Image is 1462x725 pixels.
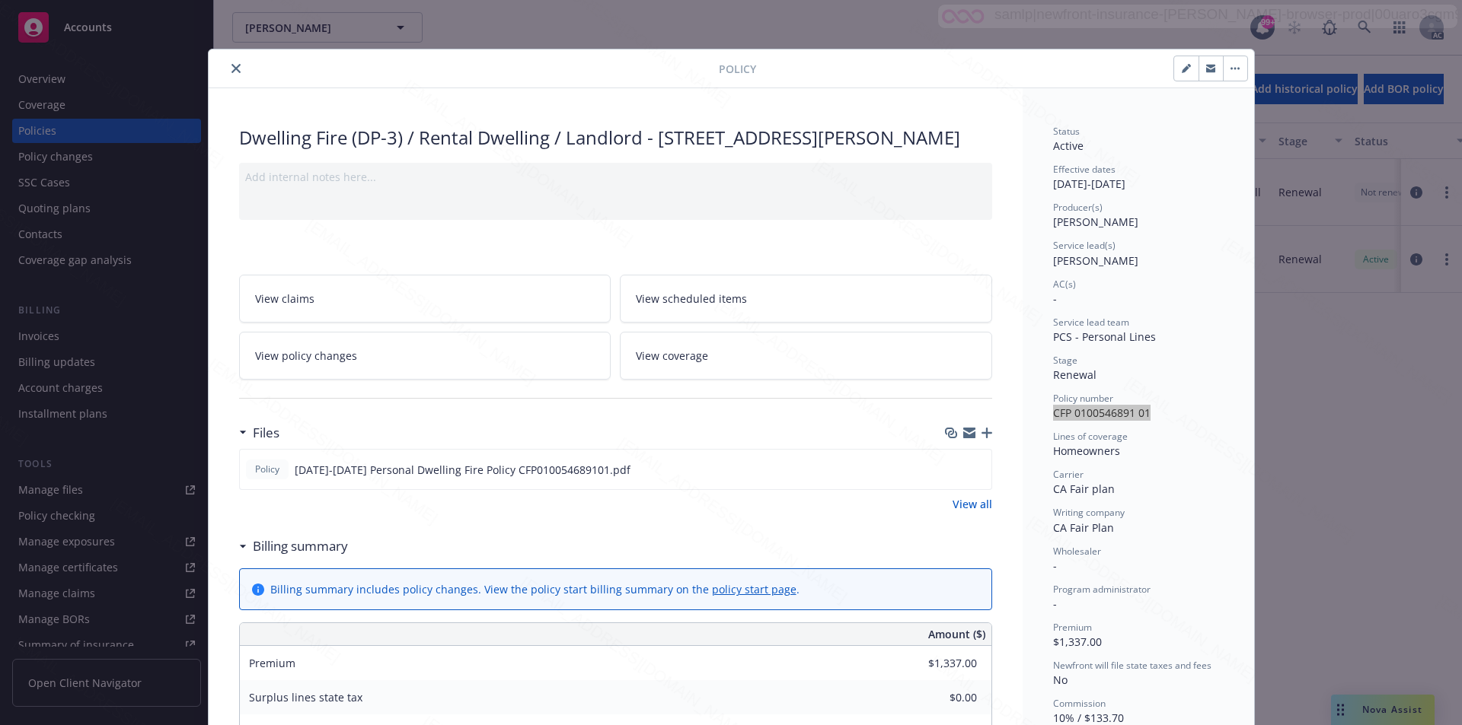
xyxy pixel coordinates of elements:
[712,582,796,596] a: policy start page
[636,348,708,364] span: View coverage
[887,652,986,675] input: 0.00
[249,656,295,670] span: Premium
[239,332,611,380] a: View policy changes
[252,463,283,476] span: Policy
[1053,711,1124,725] span: 10% / $133.70
[1053,634,1102,649] span: $1,337.00
[1053,239,1116,252] span: Service lead(s)
[1053,316,1129,329] span: Service lead team
[1053,506,1125,519] span: Writing company
[255,348,357,364] span: View policy changes
[947,462,959,478] button: download file
[249,690,362,704] span: Surplus lines state tax
[253,536,348,556] h3: Billing summary
[620,275,992,323] a: View scheduled items
[1053,329,1156,344] span: PCS - Personal Lines
[1053,215,1138,229] span: [PERSON_NAME]
[239,125,992,151] div: Dwelling Fire (DP-3) / Rental Dwelling / Landlord - [STREET_ADDRESS][PERSON_NAME]
[887,686,986,709] input: 0.00
[270,581,800,597] div: Billing summary includes policy changes. View the policy start billing summary on the .
[1053,468,1084,481] span: Carrier
[1053,163,1116,176] span: Effective dates
[1053,354,1077,367] span: Stage
[1053,583,1151,596] span: Program administrator
[1053,278,1076,291] span: AC(s)
[1053,430,1128,443] span: Lines of coverage
[1053,659,1211,672] span: Newfront will file state taxes and fees
[1053,443,1224,459] div: Homeowners
[953,496,992,512] a: View all
[245,169,986,185] div: Add internal notes here...
[1053,201,1103,214] span: Producer(s)
[239,536,348,556] div: Billing summary
[1053,621,1092,634] span: Premium
[928,626,985,642] span: Amount ($)
[1053,367,1096,382] span: Renewal
[636,291,747,307] span: View scheduled items
[1053,596,1057,611] span: -
[1053,163,1224,192] div: [DATE] - [DATE]
[1053,291,1057,306] span: -
[1053,673,1068,687] span: No
[1053,482,1115,496] span: CA Fair plan
[253,423,279,443] h3: Files
[972,462,985,478] button: preview file
[719,61,756,77] span: Policy
[295,462,630,478] span: [DATE]-[DATE] Personal Dwelling Fire Policy CFP010054689101.pdf
[239,275,611,323] a: View claims
[1053,253,1138,268] span: [PERSON_NAME]
[1053,697,1106,710] span: Commission
[1053,545,1101,558] span: Wholesaler
[1053,125,1080,138] span: Status
[1053,405,1151,420] span: CFP 0100546891 01
[255,291,314,307] span: View claims
[1053,138,1084,153] span: Active
[239,423,279,443] div: Files
[1053,558,1057,573] span: -
[1053,392,1113,405] span: Policy number
[1053,520,1114,535] span: CA Fair Plan
[227,59,245,78] button: close
[620,332,992,380] a: View coverage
